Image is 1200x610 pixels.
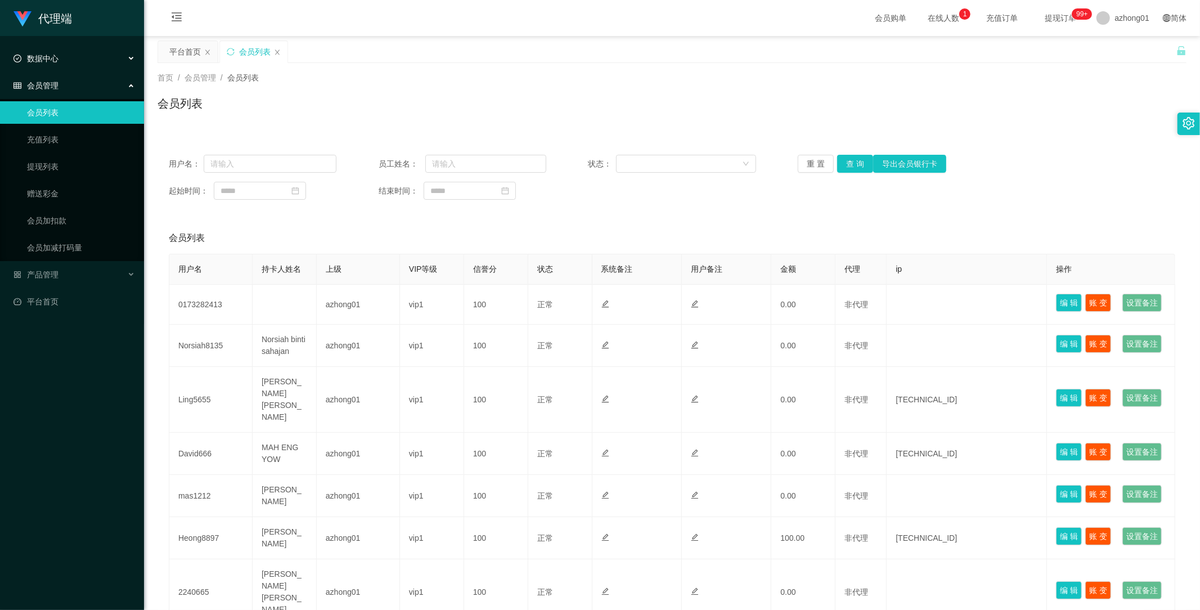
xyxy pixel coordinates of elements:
span: 非代理 [844,533,868,542]
button: 编 辑 [1056,294,1082,312]
button: 编 辑 [1056,485,1082,503]
td: 100 [464,367,528,433]
td: vip1 [400,367,464,433]
button: 编 辑 [1056,335,1082,353]
td: azhong01 [317,325,400,367]
td: 100 [464,517,528,559]
i: 图标: edit [601,587,609,595]
td: azhong01 [317,285,400,325]
i: 图标: down [743,160,749,168]
i: 图标: close [274,49,281,56]
td: 0.00 [771,367,835,433]
span: 正常 [537,491,553,500]
span: 数据中心 [14,54,59,63]
i: 图标: global [1163,14,1171,22]
span: 会员列表 [169,231,205,245]
i: 图标: setting [1183,117,1195,129]
button: 编 辑 [1056,443,1082,461]
td: 100 [464,285,528,325]
i: 图标: close [204,49,211,56]
i: 图标: table [14,82,21,89]
td: mas1212 [169,475,253,517]
button: 账 变 [1085,389,1111,407]
img: logo.9652507e.png [14,11,32,27]
span: 信誉分 [473,264,497,273]
span: 起始时间： [169,185,214,197]
p: 1 [963,8,967,20]
button: 导出会员银行卡 [873,155,946,173]
span: 正常 [537,300,553,309]
i: 图标: edit [691,587,699,595]
td: 100 [464,475,528,517]
sup: 1 [959,8,970,20]
td: 0.00 [771,285,835,325]
a: 充值列表 [27,128,135,151]
span: 会员管理 [14,81,59,90]
button: 设置备注 [1122,527,1162,545]
span: 在线人数 [922,14,965,22]
td: Norsiah8135 [169,325,253,367]
button: 设置备注 [1122,485,1162,503]
i: 图标: edit [691,533,699,541]
td: [PERSON_NAME] [253,475,317,517]
button: 编 辑 [1056,389,1082,407]
span: 代理 [844,264,860,273]
span: 非代理 [844,587,868,596]
td: 100 [464,325,528,367]
span: 正常 [537,449,553,458]
i: 图标: edit [601,449,609,457]
button: 设置备注 [1122,294,1162,312]
td: 0.00 [771,325,835,367]
i: 图标: unlock [1176,46,1186,56]
input: 请输入 [204,155,336,173]
i: 图标: appstore-o [14,271,21,279]
span: 用户名： [169,158,204,170]
button: 设置备注 [1122,389,1162,407]
div: 会员列表 [239,41,271,62]
button: 编 辑 [1056,527,1082,545]
i: 图标: edit [601,533,609,541]
span: 员工姓名： [379,158,425,170]
i: 图标: edit [601,491,609,499]
td: [TECHNICAL_ID] [887,517,1047,559]
td: Heong8897 [169,517,253,559]
i: 图标: edit [691,449,699,457]
span: / [221,73,223,82]
button: 设置备注 [1122,443,1162,461]
td: azhong01 [317,517,400,559]
span: 会员管理 [185,73,216,82]
td: [TECHNICAL_ID] [887,367,1047,433]
span: 用户备注 [691,264,722,273]
i: 图标: edit [691,491,699,499]
i: 图标: calendar [501,187,509,195]
i: 图标: check-circle-o [14,55,21,62]
span: 用户名 [178,264,202,273]
a: 图标: dashboard平台首页 [14,290,135,313]
a: 会员加减打码量 [27,236,135,259]
i: 图标: edit [691,395,699,403]
td: azhong01 [317,367,400,433]
button: 账 变 [1085,335,1111,353]
td: vip1 [400,325,464,367]
sup: 1206 [1072,8,1092,20]
td: azhong01 [317,433,400,475]
i: 图标: menu-fold [158,1,196,37]
i: 图标: edit [601,300,609,308]
span: 正常 [537,395,553,404]
div: 平台首页 [169,41,201,62]
i: 图标: edit [691,300,699,308]
span: 非代理 [844,395,868,404]
button: 账 变 [1085,443,1111,461]
td: 0173282413 [169,285,253,325]
td: Norsiah binti sahajan [253,325,317,367]
span: 非代理 [844,300,868,309]
a: 代理端 [14,14,72,23]
h1: 代理端 [38,1,72,37]
button: 账 变 [1085,485,1111,503]
button: 账 变 [1085,581,1111,599]
span: 正常 [537,587,553,596]
span: 首页 [158,73,173,82]
span: 提现订单 [1039,14,1082,22]
a: 提现列表 [27,155,135,178]
button: 编 辑 [1056,581,1082,599]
